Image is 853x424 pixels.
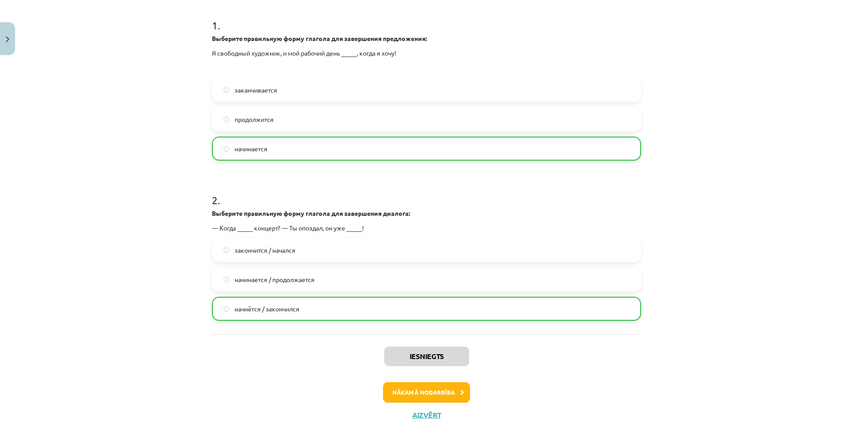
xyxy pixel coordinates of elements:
input: начнётся / закончился [223,306,229,312]
h1: 2 . [212,178,641,206]
span: начнётся / закончился [235,304,299,314]
input: продолжится [223,117,229,122]
span: заканчивается [235,85,277,95]
button: Nākamā nodarbība [383,382,470,403]
button: Iesniegts [384,347,469,366]
span: начинается [235,144,267,153]
span: закончится / начался [235,246,295,255]
button: Aizvērt [410,411,443,420]
p: Я свободный художник, и мой рабочий день _____, когда я хочу! [212,48,641,58]
span: продолжится [235,115,274,124]
input: начинается / продолжается [223,277,229,283]
input: закончится / начался [223,247,229,253]
span: начинается / продолжается [235,275,315,284]
strong: Выберите правильную форму глагола для завершения предложения: [212,34,427,42]
h1: 1 . [212,4,641,31]
img: icon-close-lesson-0947bae3869378f0d4975bcd49f059093ad1ed9edebbc8119c70593378902aed.svg [6,36,9,42]
strong: Выберите правильную форму глагола для завершения диалога: [212,209,410,217]
input: заканчивается [223,87,229,93]
input: начинается [223,146,229,152]
p: — Когда _____ концерт? — Ты опоздал, он уже _____! [212,223,641,233]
